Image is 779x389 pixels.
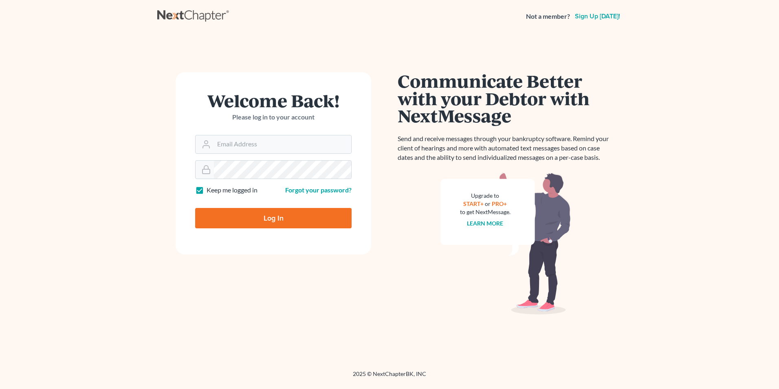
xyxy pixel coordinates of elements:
[440,172,571,315] img: nextmessage_bg-59042aed3d76b12b5cd301f8e5b87938c9018125f34e5fa2b7a6b67550977c72.svg
[214,135,351,153] input: Email Address
[526,12,570,21] strong: Not a member?
[467,220,504,227] a: Learn more
[285,186,352,194] a: Forgot your password?
[573,13,622,20] a: Sign up [DATE]!
[207,186,257,195] label: Keep me logged in
[460,192,511,200] div: Upgrade to
[195,113,352,122] p: Please log in to your account
[157,370,622,385] div: 2025 © NextChapterBK, INC
[195,92,352,109] h1: Welcome Back!
[195,208,352,228] input: Log In
[492,200,507,207] a: PRO+
[398,72,614,124] h1: Communicate Better with your Debtor with NextMessage
[464,200,484,207] a: START+
[485,200,491,207] span: or
[460,208,511,216] div: to get NextMessage.
[398,134,614,162] p: Send and receive messages through your bankruptcy software. Remind your client of hearings and mo...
